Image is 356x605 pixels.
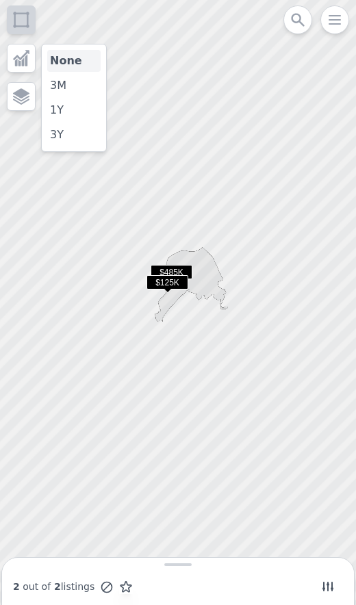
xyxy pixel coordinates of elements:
[47,124,101,146] li: 3Y
[151,265,192,285] div: $485K
[147,275,188,295] div: $125K
[51,581,61,592] span: 2
[147,275,188,289] span: $125K
[13,580,133,594] div: out of listings
[13,581,20,592] span: 2
[47,50,101,72] li: None
[47,99,101,121] li: 1Y
[47,75,101,96] li: 3M
[151,265,192,279] span: $485K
